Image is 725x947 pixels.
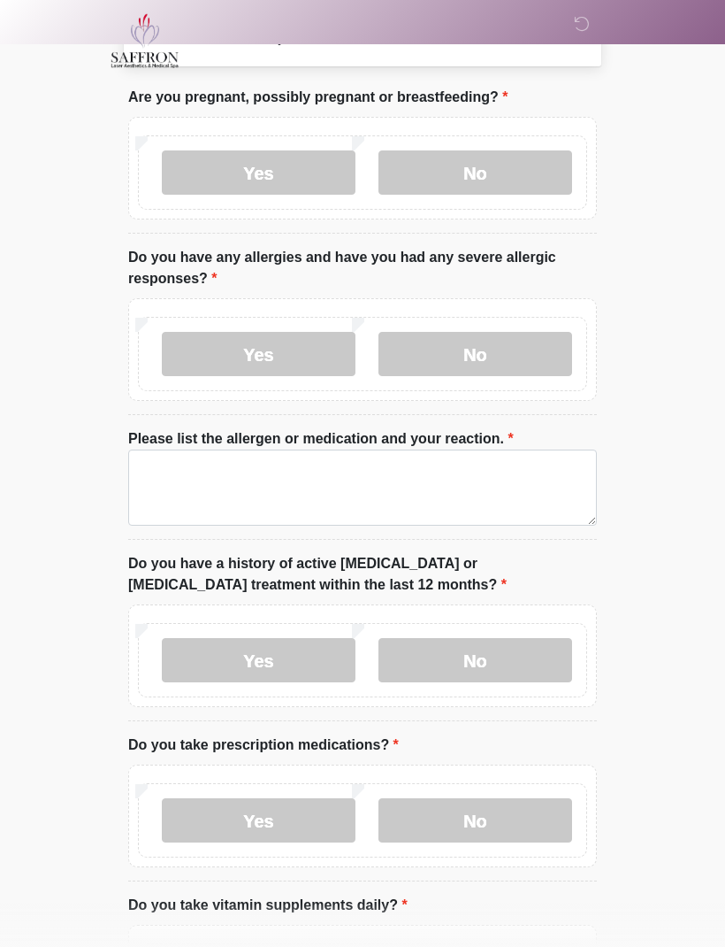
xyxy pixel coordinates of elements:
label: No [378,798,572,843]
label: Do you have any allergies and have you had any severe allergic responses? [128,247,597,289]
label: Yes [162,332,355,376]
label: Do you have a history of active [MEDICAL_DATA] or [MEDICAL_DATA] treatment within the last 12 mon... [128,553,597,596]
label: Are you pregnant, possibly pregnant or breastfeeding? [128,87,507,108]
label: Do you take prescription medications? [128,735,399,756]
label: No [378,150,572,195]
label: No [378,332,572,376]
label: Yes [162,798,355,843]
label: No [378,638,572,682]
label: Please list the allergen or medication and your reaction. [128,428,514,450]
label: Yes [162,638,355,682]
label: Do you take vitamin supplements daily? [128,895,408,916]
img: Saffron Laser Aesthetics and Medical Spa Logo [111,13,179,68]
label: Yes [162,150,355,195]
